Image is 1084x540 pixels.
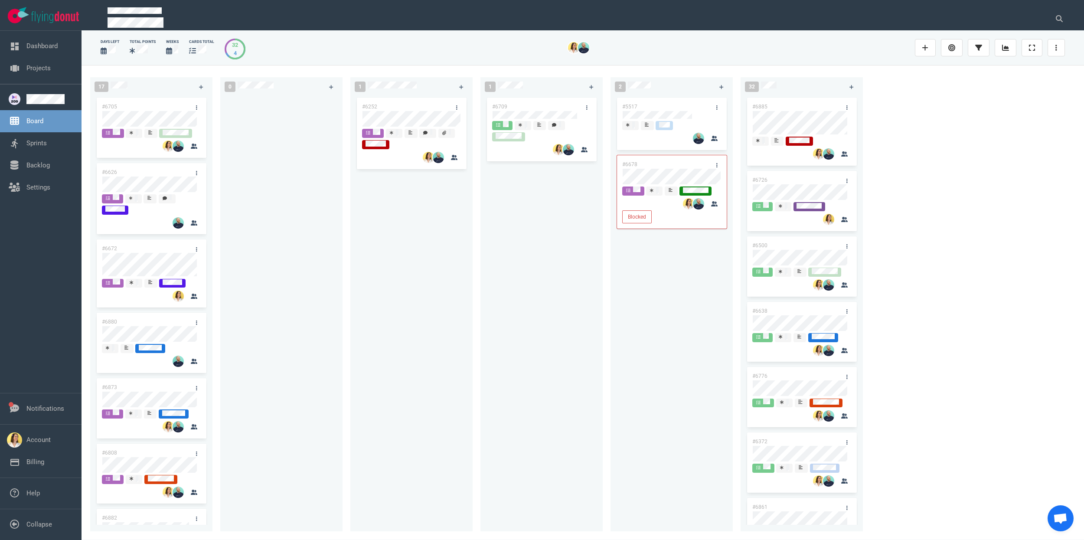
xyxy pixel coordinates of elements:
[232,49,238,57] div: 4
[813,148,824,160] img: 26
[130,39,156,45] div: Total Points
[813,410,824,422] img: 26
[752,177,767,183] a: #6726
[693,198,704,209] img: 26
[102,104,117,110] a: #6705
[813,345,824,356] img: 26
[26,139,47,147] a: Sprints
[225,82,235,92] span: 0
[752,104,767,110] a: #6885
[752,504,767,510] a: #6861
[102,245,117,252] a: #6672
[485,82,496,92] span: 1
[563,144,574,155] img: 26
[823,345,834,356] img: 26
[26,405,64,412] a: Notifications
[622,104,637,110] a: #5517
[26,458,44,466] a: Billing
[95,82,108,92] span: 17
[26,161,50,169] a: Backlog
[173,356,184,367] img: 26
[683,198,694,209] img: 26
[26,436,51,444] a: Account
[355,82,366,92] span: 1
[813,475,824,487] img: 26
[745,82,759,92] span: 32
[823,148,834,160] img: 26
[26,42,58,50] a: Dashboard
[173,141,184,152] img: 26
[102,319,117,325] a: #6880
[26,64,51,72] a: Projects
[166,39,179,45] div: Weeks
[102,450,117,456] a: #6808
[173,487,184,498] img: 26
[433,152,444,163] img: 26
[173,421,184,432] img: 26
[26,489,40,497] a: Help
[26,520,52,528] a: Collapse
[101,39,119,45] div: days left
[173,291,184,302] img: 26
[823,475,834,487] img: 26
[163,421,174,432] img: 26
[232,41,238,49] div: 32
[1048,505,1074,531] div: Ouvrir le chat
[615,82,626,92] span: 2
[189,39,214,45] div: cards total
[622,161,637,167] a: #6678
[752,308,767,314] a: #6638
[553,144,564,155] img: 26
[26,183,50,191] a: Settings
[693,133,704,144] img: 26
[173,217,184,229] img: 26
[423,152,434,163] img: 26
[752,373,767,379] a: #6776
[813,279,824,291] img: 26
[26,117,43,125] a: Board
[102,515,117,521] a: #6882
[752,439,767,445] a: #6372
[578,42,589,53] img: 26
[163,141,174,152] img: 26
[622,210,652,223] button: Blocked
[31,11,79,23] img: Flying Donut text logo
[362,104,377,110] a: #6252
[163,487,174,498] img: 26
[568,42,579,53] img: 26
[102,384,117,390] a: #6873
[102,169,117,175] a: #6626
[823,214,834,225] img: 26
[492,104,507,110] a: #6709
[752,242,767,249] a: #6500
[823,410,834,422] img: 26
[823,279,834,291] img: 26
